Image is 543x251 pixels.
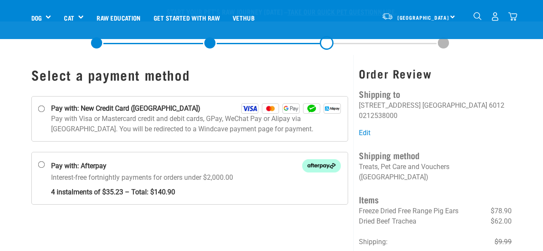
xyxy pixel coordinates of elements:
img: WeChat [303,103,320,114]
li: [GEOGRAPHIC_DATA] 6012 [422,101,504,109]
strong: 4 instalments of $35.23 – Total: $140.90 [51,183,341,197]
p: Treats, Pet Care and Vouchers ([GEOGRAPHIC_DATA]) [359,162,512,182]
strong: Pay with: Afterpay [51,161,106,171]
s: $9.99 [494,238,512,246]
img: home-icon-1@2x.png [473,12,482,20]
strong: Pay with: New Credit Card ([GEOGRAPHIC_DATA]) [51,103,200,114]
span: Shipping: [359,238,388,246]
h4: Shipping to [359,87,512,100]
h4: Shipping method [359,148,512,162]
img: Visa [241,103,258,114]
a: Raw Education [90,0,147,35]
input: Pay with: New Credit Card ([GEOGRAPHIC_DATA]) Visa Mastercard GPay WeChat Alipay Pay with Visa or... [38,106,45,112]
span: $62.00 [491,216,512,227]
span: $78.90 [491,206,512,216]
span: Freeze Dried Free Range Pig Ears [359,207,458,215]
span: [GEOGRAPHIC_DATA] [397,16,449,19]
li: [STREET_ADDRESS] [359,101,421,109]
li: 0212538000 [359,112,397,120]
a: Cat [64,13,74,23]
img: Alipay [324,103,341,114]
a: Get started with Raw [147,0,226,35]
a: Vethub [226,0,261,35]
img: GPay [282,103,300,114]
a: Dog [31,13,42,23]
h1: Select a payment method [31,67,349,82]
img: user.png [491,12,500,21]
h4: Items [359,193,512,206]
h3: Order Review [359,67,512,80]
input: Pay with: Afterpay Afterpay Interest-free fortnightly payments for orders under $2,000.00 4 insta... [38,161,45,168]
p: Interest-free fortnightly payments for orders under $2,000.00 [51,172,341,197]
a: Edit [359,129,370,137]
img: Afterpay [302,159,341,172]
img: home-icon@2x.png [508,12,517,21]
img: van-moving.png [382,12,393,20]
p: Pay with Visa or Mastercard credit and debit cards, GPay, WeChat Pay or Alipay via [GEOGRAPHIC_DA... [51,114,341,134]
span: Dried Beef Trachea [359,217,416,225]
img: Mastercard [262,103,279,114]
